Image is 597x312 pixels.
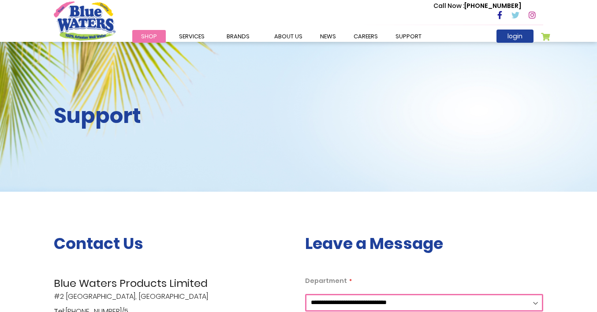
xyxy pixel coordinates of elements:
[311,30,345,43] a: News
[305,234,543,253] h3: Leave a Message
[54,103,292,129] h2: Support
[54,1,116,40] a: store logo
[227,32,250,41] span: Brands
[305,276,347,285] span: Department
[141,32,157,41] span: Shop
[179,32,205,41] span: Services
[433,1,521,11] p: [PHONE_NUMBER]
[54,234,292,253] h3: Contact Us
[387,30,430,43] a: support
[345,30,387,43] a: careers
[496,30,534,43] a: login
[54,275,292,302] p: #2 [GEOGRAPHIC_DATA], [GEOGRAPHIC_DATA]
[54,275,292,291] span: Blue Waters Products Limited
[265,30,311,43] a: about us
[433,1,464,10] span: Call Now :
